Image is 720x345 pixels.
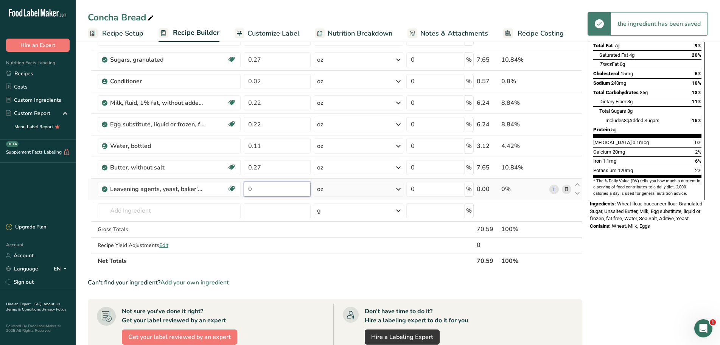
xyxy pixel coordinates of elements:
[317,98,323,107] div: oz
[365,329,440,345] a: Hire a Labeling Expert
[6,324,70,333] div: Powered By FoodLabelMaker © 2025 All Rights Reserved
[611,127,616,132] span: 5g
[160,278,229,287] span: Add your own ingredient
[317,206,321,215] div: g
[590,201,702,221] span: Wheat flour, buccaneer flour, Granulated Sugar, Unsalted Butter, Milk, Egg substitute, liquid or ...
[43,307,66,312] a: Privacy Policy
[317,55,323,64] div: oz
[593,127,610,132] span: Protein
[624,118,629,123] span: 8g
[173,28,219,38] span: Recipe Builder
[88,278,582,287] div: Can't find your ingredient?
[500,253,548,269] th: 100%
[6,301,60,312] a: About Us .
[605,118,659,123] span: Includes Added Sugars
[613,149,625,155] span: 20mg
[317,163,323,172] div: oz
[599,61,612,67] i: Trans
[518,28,564,39] span: Recipe Costing
[110,141,205,151] div: Water, bottled
[477,241,498,250] div: 0
[317,77,323,86] div: oz
[317,141,323,151] div: oz
[629,52,634,58] span: 4g
[54,264,70,274] div: EN
[122,329,237,345] button: Get your label reviewed by an expert
[6,224,46,231] div: Upgrade Plan
[501,163,546,172] div: 10.84%
[694,319,712,337] iframe: Intercom live chat
[695,168,701,173] span: 2%
[501,77,546,86] div: 0.8%
[599,108,626,114] span: Total Sugars
[692,80,701,86] span: 10%
[98,241,241,249] div: Recipe Yield Adjustments
[710,319,716,325] span: 1
[620,61,625,67] span: 0g
[315,25,392,42] a: Nutrition Breakdown
[328,28,392,39] span: Nutrition Breakdown
[159,242,168,249] span: Edit
[477,163,498,172] div: 7.65
[317,120,323,129] div: oz
[692,118,701,123] span: 15%
[633,140,649,145] span: 0.1mcg
[159,24,219,42] a: Recipe Builder
[593,71,619,76] span: Cholesterol
[692,52,701,58] span: 20%
[590,223,611,229] span: Contains:
[603,158,616,164] span: 1.1mg
[477,185,498,194] div: 0.00
[501,225,546,234] div: 100%
[365,307,468,325] div: Don't have time to do it? Hire a labeling expert to do it for you
[6,307,43,312] a: Terms & Conditions .
[501,141,546,151] div: 4.42%
[695,71,701,76] span: 6%
[695,158,701,164] span: 6%
[122,307,226,325] div: Not sure you've done it right? Get your label reviewed by an expert
[475,253,500,269] th: 70.59
[477,77,498,86] div: 0.57
[477,225,498,234] div: 70.59
[593,80,610,86] span: Sodium
[88,25,143,42] a: Recipe Setup
[599,52,628,58] span: Saturated Fat
[501,120,546,129] div: 8.84%
[6,262,38,275] a: Language
[110,55,205,64] div: Sugars, granulated
[501,185,546,194] div: 0%
[102,28,143,39] span: Recipe Setup
[599,99,626,104] span: Dietary Fiber
[477,141,498,151] div: 3.12
[695,43,701,48] span: 9%
[247,28,300,39] span: Customize Label
[692,90,701,95] span: 13%
[695,149,701,155] span: 2%
[593,158,602,164] span: Iron
[96,253,475,269] th: Net Totals
[110,120,205,129] div: Egg substitute, liquid or frozen, fat free
[110,98,205,107] div: Milk, fluid, 1% fat, without added vitamin A and [MEDICAL_DATA]
[593,149,611,155] span: Calcium
[503,25,564,42] a: Recipe Costing
[6,141,19,147] div: BETA
[593,178,701,197] section: * The % Daily Value (DV) tells you how much a nutrient in a serving of food contributes to a dail...
[317,185,323,194] div: oz
[98,225,241,233] div: Gross Totals
[6,109,50,117] div: Custom Report
[593,43,613,48] span: Total Fat
[407,25,488,42] a: Notes & Attachments
[590,201,616,207] span: Ingredients:
[549,185,559,194] a: i
[593,140,631,145] span: [MEDICAL_DATA]
[612,223,650,229] span: Wheat, Milk, Eggs
[614,43,619,48] span: 7g
[235,25,300,42] a: Customize Label
[620,71,633,76] span: 15mg
[477,120,498,129] div: 6.24
[6,301,33,307] a: Hire an Expert .
[477,55,498,64] div: 7.65
[98,203,241,218] input: Add Ingredient
[593,90,639,95] span: Total Carbohydrates
[128,333,231,342] span: Get your label reviewed by an expert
